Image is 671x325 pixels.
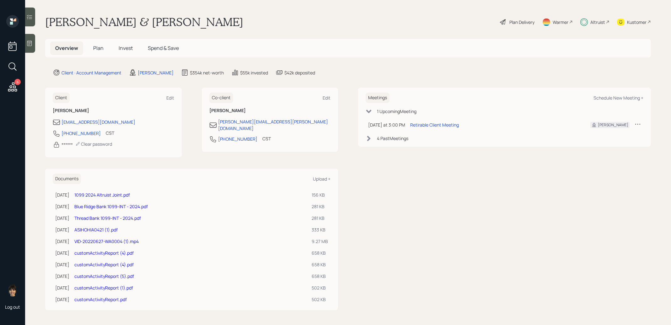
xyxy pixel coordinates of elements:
[312,296,328,303] div: 502 KB
[509,19,534,25] div: Plan Delivery
[55,215,69,221] div: [DATE]
[93,45,104,51] span: Plan
[74,192,130,198] a: 1099 2024 Altruist Joint.pdf
[166,95,174,101] div: Edit
[312,226,328,233] div: 333 KB
[312,261,328,268] div: 658 KB
[218,118,331,132] div: [PERSON_NAME][EMAIL_ADDRESS][PERSON_NAME][DOMAIN_NAME]
[209,93,233,103] h6: Co-client
[74,203,148,209] a: Blue Ridge Bank 1099-INT - 2024.pdf
[53,108,174,113] h6: [PERSON_NAME]
[323,95,330,101] div: Edit
[74,227,118,233] a: ASIHOHIA0421 (1).pdf
[75,141,112,147] div: Clear password
[377,108,416,115] div: 1 Upcoming Meeting
[53,174,81,184] h6: Documents
[553,19,568,25] div: Warmer
[313,176,330,182] div: Upload +
[218,136,257,142] div: [PHONE_NUMBER]
[6,284,19,296] img: treva-nostdahl-headshot.png
[106,130,114,136] div: CST
[312,250,328,256] div: 658 KB
[119,45,133,51] span: Invest
[74,285,133,291] a: customActivityReport (1).pdf
[74,215,141,221] a: Thread Bank 1099-INT - 2024.pdf
[368,122,405,128] div: [DATE] at 3:00 PM
[62,119,135,125] div: [EMAIL_ADDRESS][DOMAIN_NAME]
[312,215,328,221] div: 281 KB
[45,15,243,29] h1: [PERSON_NAME] & [PERSON_NAME]
[627,19,647,25] div: Kustomer
[312,203,328,210] div: 281 KB
[138,69,174,76] div: [PERSON_NAME]
[366,93,389,103] h6: Meetings
[14,79,21,85] div: 6
[312,284,328,291] div: 502 KB
[62,69,121,76] div: Client · Account Management
[284,69,315,76] div: $42k deposited
[55,192,69,198] div: [DATE]
[5,304,20,310] div: Log out
[55,45,78,51] span: Overview
[74,250,134,256] a: customActivityReport (4).pdf
[240,69,268,76] div: $55k invested
[377,135,408,142] div: 4 Past Meeting s
[74,273,134,279] a: customActivityReport (5).pdf
[74,238,139,244] a: VID-20220627-WA0004 (1).mp4
[55,203,69,210] div: [DATE]
[262,135,271,142] div: CST
[410,122,459,128] div: Retirable Client Meeting
[55,284,69,291] div: [DATE]
[55,226,69,233] div: [DATE]
[312,192,328,198] div: 156 KB
[593,95,643,101] div: Schedule New Meeting +
[55,250,69,256] div: [DATE]
[312,238,328,245] div: 9.27 MB
[55,296,69,303] div: [DATE]
[590,19,605,25] div: Altruist
[312,273,328,279] div: 658 KB
[209,108,331,113] h6: [PERSON_NAME]
[53,93,70,103] h6: Client
[55,238,69,245] div: [DATE]
[598,122,628,128] div: [PERSON_NAME]
[190,69,224,76] div: $354k net-worth
[74,296,127,302] a: customActivityReport.pdf
[55,261,69,268] div: [DATE]
[62,130,101,137] div: [PHONE_NUMBER]
[55,273,69,279] div: [DATE]
[74,262,134,268] a: customActivityReport (4).pdf
[148,45,179,51] span: Spend & Save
